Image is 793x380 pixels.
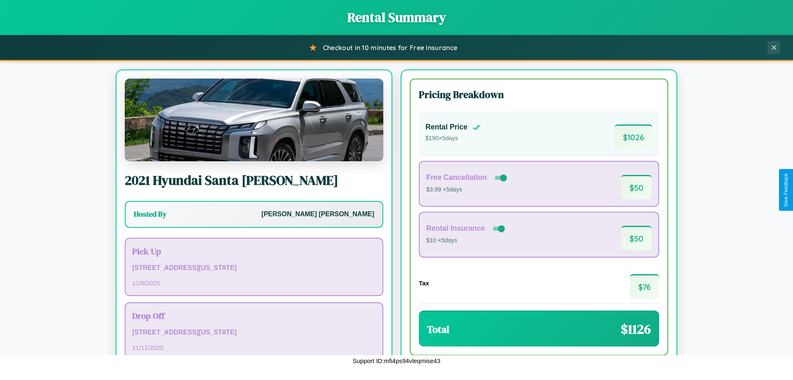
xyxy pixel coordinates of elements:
[427,323,449,336] h3: Total
[621,226,652,250] span: $ 50
[783,173,789,207] div: Give Feedback
[132,327,376,339] p: [STREET_ADDRESS][US_STATE]
[426,173,487,182] h4: Free Cancellation
[426,235,506,246] p: $10 × 5 days
[615,124,653,149] span: $ 1026
[419,88,659,101] h3: Pricing Breakdown
[132,277,376,289] p: 11 / 6 / 2025
[261,208,374,220] p: [PERSON_NAME] [PERSON_NAME]
[323,43,457,52] span: Checkout in 10 minutes for Free Insurance
[125,171,383,189] h2: 2021 Hyundai Santa [PERSON_NAME]
[132,342,376,353] p: 11 / 11 / 2025
[132,245,376,257] h3: Pick Up
[125,79,383,161] img: Hyundai Santa Cruz
[630,274,659,299] span: $ 76
[132,262,376,274] p: [STREET_ADDRESS][US_STATE]
[353,355,441,366] p: Support ID: mfi4ps94vleqmise43
[621,320,651,338] span: $ 1126
[419,280,429,287] h4: Tax
[134,209,166,219] h3: Hosted By
[8,8,785,26] h1: Rental Summary
[426,224,485,233] h4: Rental Insurance
[132,310,376,322] h3: Drop Off
[426,184,508,195] p: $3.99 × 5 days
[425,133,481,144] p: $ 190 × 5 days
[621,175,652,199] span: $ 50
[425,123,468,131] h4: Rental Price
